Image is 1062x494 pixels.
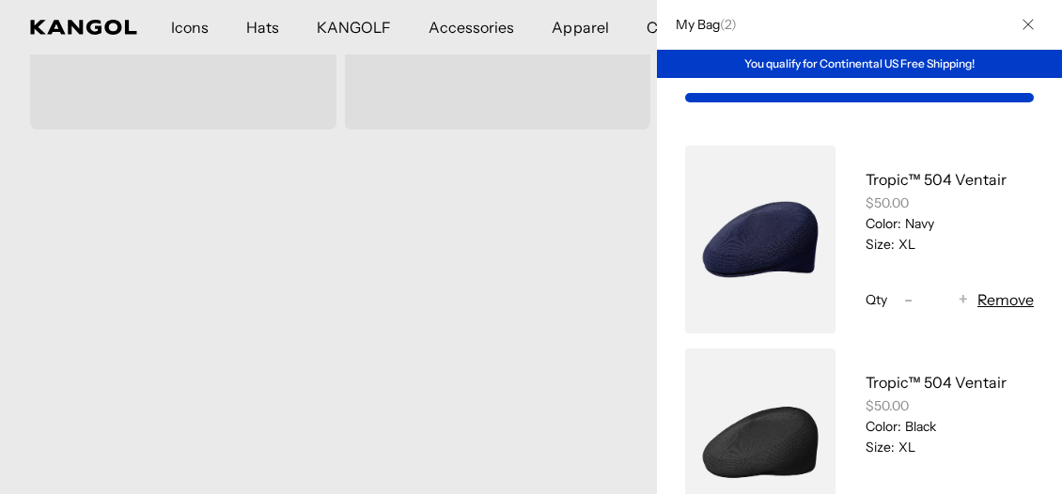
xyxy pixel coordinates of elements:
span: - [905,287,914,313]
dd: Black [901,418,936,435]
div: You qualify for Continental US Free Shipping! [657,50,1062,78]
h2: My Bag [666,16,737,33]
span: + [959,287,968,313]
span: 2 [725,16,731,33]
input: Quantity for Tropic™ 504 Ventair [923,288,949,311]
a: Tropic™ 504 Ventair [866,170,1007,189]
button: Remove Tropic™ 504 Ventair - Navy / XL [977,288,1034,311]
button: + [949,288,977,311]
span: Qty [866,291,887,308]
dd: XL [895,439,915,455]
div: $50.00 [866,194,1034,211]
dd: XL [895,236,915,253]
dt: Color: [866,215,901,232]
dd: Navy [901,215,934,232]
dt: Size: [866,439,895,455]
button: - [895,288,923,311]
span: ( ) [720,16,737,33]
div: $50.00 [866,397,1034,414]
a: Tropic™ 504 Ventair [866,373,1007,392]
dt: Color: [866,418,901,435]
dt: Size: [866,236,895,253]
